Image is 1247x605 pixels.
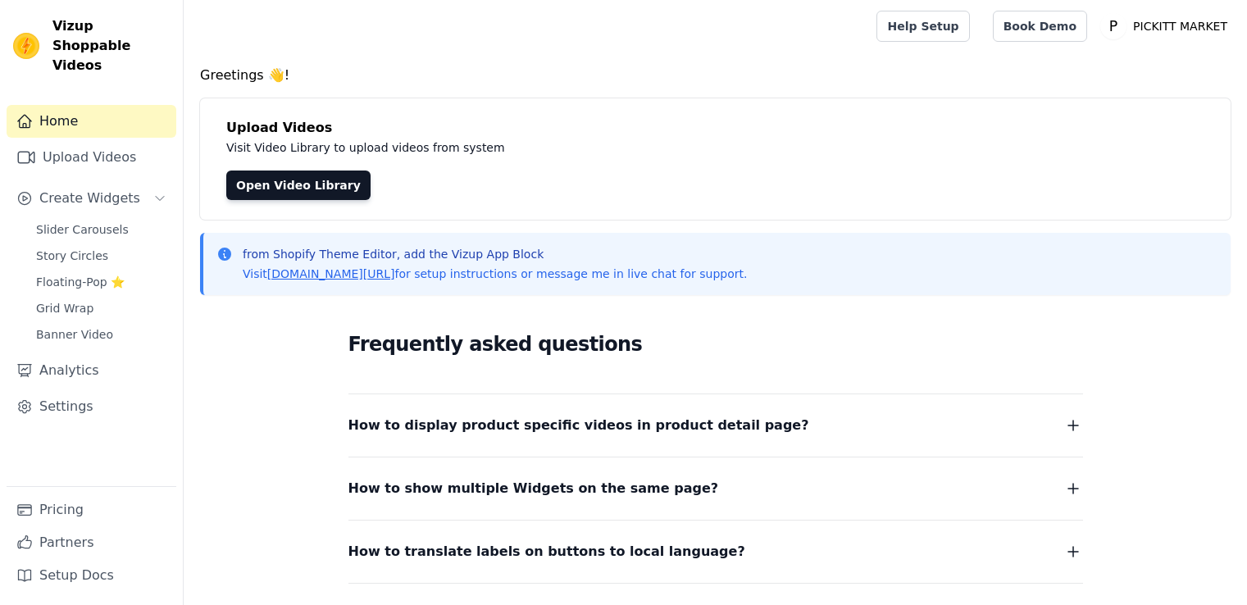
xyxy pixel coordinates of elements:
[7,494,176,526] a: Pricing
[876,11,969,42] a: Help Setup
[36,326,113,343] span: Banner Video
[226,171,371,200] a: Open Video Library
[7,354,176,387] a: Analytics
[243,246,747,262] p: from Shopify Theme Editor, add the Vizup App Block
[39,189,140,208] span: Create Widgets
[1126,11,1234,41] p: PICKITT MARKET
[348,540,1083,563] button: How to translate labels on buttons to local language?
[26,218,176,241] a: Slider Carousels
[36,221,129,238] span: Slider Carousels
[7,390,176,423] a: Settings
[26,271,176,293] a: Floating-Pop ⭐
[26,323,176,346] a: Banner Video
[7,141,176,174] a: Upload Videos
[243,266,747,282] p: Visit for setup instructions or message me in live chat for support.
[348,328,1083,361] h2: Frequently asked questions
[348,414,1083,437] button: How to display product specific videos in product detail page?
[36,248,108,264] span: Story Circles
[1100,11,1234,41] button: P PICKITT MARKET
[7,182,176,215] button: Create Widgets
[52,16,170,75] span: Vizup Shoppable Videos
[348,540,745,563] span: How to translate labels on buttons to local language?
[226,118,1204,138] h4: Upload Videos
[36,300,93,316] span: Grid Wrap
[26,244,176,267] a: Story Circles
[348,477,719,500] span: How to show multiple Widgets on the same page?
[348,414,809,437] span: How to display product specific videos in product detail page?
[7,526,176,559] a: Partners
[348,477,1083,500] button: How to show multiple Widgets on the same page?
[1109,18,1117,34] text: P
[267,267,395,280] a: [DOMAIN_NAME][URL]
[7,105,176,138] a: Home
[7,559,176,592] a: Setup Docs
[13,33,39,59] img: Vizup
[26,297,176,320] a: Grid Wrap
[993,11,1087,42] a: Book Demo
[226,138,961,157] p: Visit Video Library to upload videos from system
[36,274,125,290] span: Floating-Pop ⭐
[200,66,1231,85] h4: Greetings 👋!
